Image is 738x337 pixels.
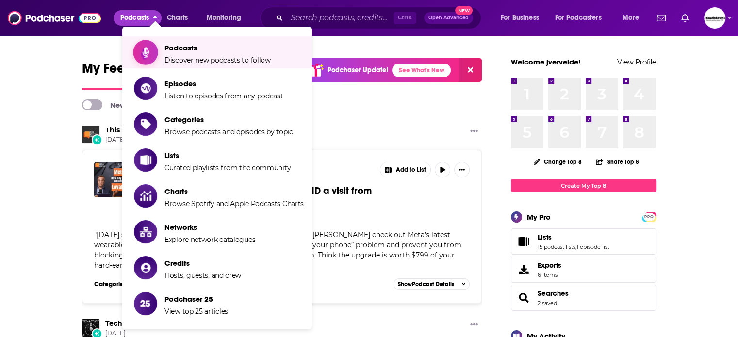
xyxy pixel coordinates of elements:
span: For Business [501,11,539,25]
button: open menu [494,10,551,26]
span: Listen to episodes from any podcast [164,92,283,100]
span: Browse Spotify and Apple Podcasts Charts [164,199,304,208]
span: Exports [538,261,561,270]
button: Show profile menu [704,7,725,29]
span: Credits [164,258,241,268]
span: Lists [538,233,552,241]
span: Monitoring [207,11,241,25]
span: Exports [514,263,534,276]
div: My Pro [527,212,551,222]
span: View top 25 articles [164,307,228,316]
button: open menu [200,10,254,26]
a: Create My Top 8 [511,179,656,192]
span: Open Advanced [428,16,469,20]
a: Show notifications dropdown [653,10,670,26]
span: Explore network catalogues [164,235,255,244]
span: Episodes [164,79,283,88]
a: Show notifications dropdown [677,10,692,26]
p: Podchaser Update! [328,66,388,74]
span: " [94,230,461,270]
h3: released a new episode [105,126,262,135]
span: Logged in as jvervelde [704,7,725,29]
button: Show More Button [454,162,470,177]
span: Lists [511,228,656,255]
button: close menu [114,10,162,26]
a: New Releases & Guests Only [82,99,210,110]
h3: Categories [94,280,138,288]
img: Podchaser - Follow, Share and Rate Podcasts [8,9,101,27]
a: Welcome jvervelde! [511,57,581,66]
span: PRO [643,213,655,221]
button: Show More Button [380,162,431,177]
span: Add to List [396,166,426,174]
span: Lists [164,151,291,160]
img: User Profile [704,7,725,29]
span: Curated playlists from the community [164,163,291,172]
span: [DATE] [105,136,262,144]
div: Search podcasts, credits, & more... [269,7,491,29]
span: New [455,6,473,15]
span: My Feed [82,60,133,82]
span: Browse podcasts and episodes by topic [164,128,293,136]
span: Discover new podcasts to follow [164,56,271,64]
span: Podchaser 25 [164,294,228,304]
a: This Week in Startups [105,126,183,134]
a: TechStuff [105,319,139,328]
div: New Episode [92,134,102,145]
a: 15 podcast lists [538,243,575,250]
span: Podcasts [120,11,149,25]
span: Ctrl K [394,12,416,24]
span: For Podcasters [555,11,602,25]
img: TechStuff [82,319,99,337]
a: 2 saved [538,300,557,306]
span: Networks [164,223,255,232]
span: More [623,11,639,25]
button: open menu [616,10,651,26]
span: Hosts, guests, and crew [164,271,241,280]
a: PRO [643,213,655,220]
a: See What's New [392,64,451,77]
button: open menu [549,10,616,26]
a: Exports [511,257,656,283]
span: Show Podcast Details [398,281,454,288]
a: 1 episode list [576,243,609,250]
span: Searches [511,285,656,311]
img: Meta’s “creepy” new Ray Bans, Beehiiv teams with Discord, AND a visit from Lovable CEO Anton Osik... [94,162,130,197]
input: Search podcasts, credits, & more... [287,10,394,26]
a: Charts [161,10,194,26]
h3: released a new episode [105,319,217,328]
span: Charts [164,187,304,196]
span: Categories [164,115,293,124]
button: Show More Button [466,319,482,331]
span: Podcasts [164,43,271,52]
button: Share Top 8 [595,152,639,171]
a: Lists [538,233,609,241]
a: My Feed [82,60,133,90]
button: Show More Button [466,126,482,138]
a: Searches [538,289,569,298]
a: Searches [514,291,534,305]
img: This Week in Startups [82,126,99,143]
button: Open AdvancedNew [424,12,473,24]
a: View Profile [617,57,656,66]
span: , [575,243,576,250]
button: ShowPodcast Details [394,278,470,290]
span: Charts [167,11,188,25]
a: Lists [514,235,534,248]
span: 6 items [538,272,561,278]
button: Change Top 8 [528,156,588,168]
